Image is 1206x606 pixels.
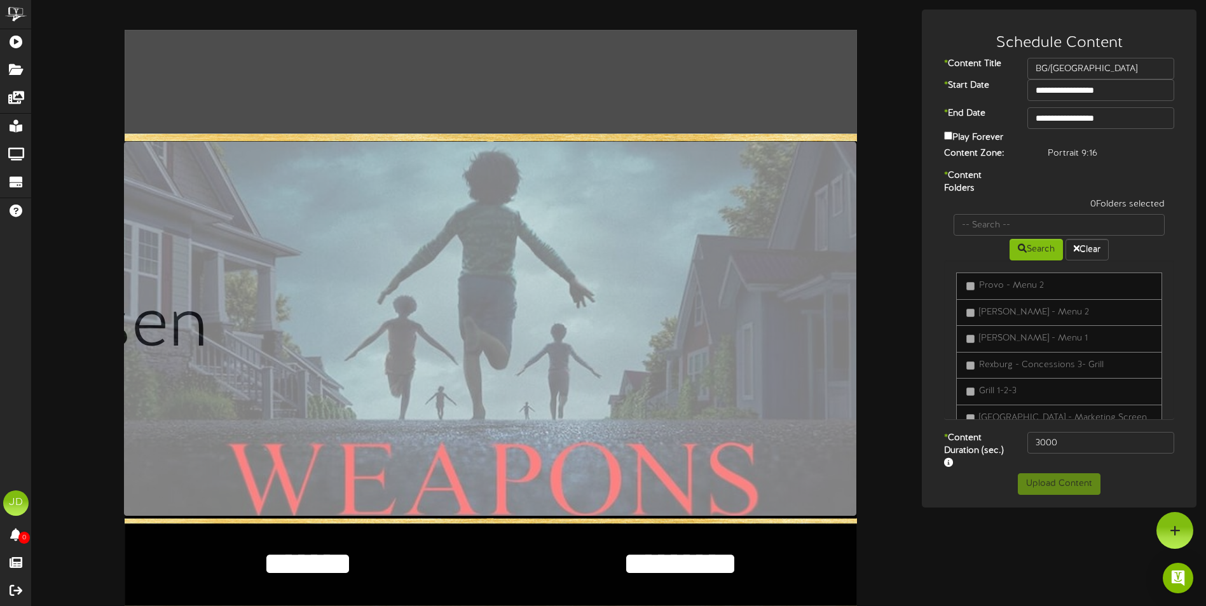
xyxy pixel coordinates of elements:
[966,282,975,290] input: Provo - Menu 2
[1066,239,1109,260] button: Clear
[1018,473,1100,495] button: Upload Content
[935,107,1018,120] label: End Date
[979,386,1017,396] span: Grill 1-2-3
[935,147,1038,160] label: Content Zone:
[1163,563,1193,593] div: Open Intercom Messenger
[18,532,30,544] span: 0
[979,413,1147,422] span: [GEOGRAPHIC_DATA] - Marketing Screen
[979,333,1088,343] span: [PERSON_NAME] - Menu 1
[979,281,1044,290] span: Provo - Menu 2
[935,170,1018,195] label: Content Folders
[935,79,1018,92] label: Start Date
[944,198,1174,214] div: 0 Folders selected
[1038,147,1184,160] div: Portrait 9:16
[979,360,1104,370] span: Rexburg - Concessions 3- Grill
[979,307,1089,317] span: [PERSON_NAME] - Menu 2
[3,490,29,516] div: JD
[966,387,975,396] input: Grill 1-2-3
[966,335,975,343] input: [PERSON_NAME] - Menu 1
[935,35,1184,51] h3: Schedule Content
[966,361,975,370] input: Rexburg - Concessions 3- Grill
[935,58,1018,71] label: Content Title
[935,432,1018,470] label: Content Duration (sec.)
[944,129,1003,144] label: Play Forever
[966,414,975,422] input: [GEOGRAPHIC_DATA] - Marketing Screen
[944,131,952,140] input: Play Forever
[954,214,1165,236] input: -- Search --
[1010,239,1063,260] button: Search
[1027,58,1174,79] input: Title of this Content
[966,309,975,317] input: [PERSON_NAME] - Menu 2
[1027,432,1174,454] input: 15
